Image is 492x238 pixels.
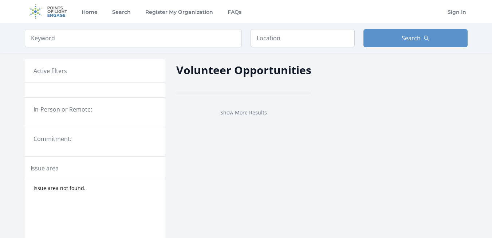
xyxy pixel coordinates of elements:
[176,62,311,78] h2: Volunteer Opportunities
[34,105,156,114] legend: In-Person or Remote:
[402,34,421,43] span: Search
[34,185,86,192] span: Issue area not found.
[363,29,468,47] button: Search
[251,29,355,47] input: Location
[25,29,242,47] input: Keyword
[31,164,59,173] legend: Issue area
[220,109,267,116] a: Show More Results
[34,134,156,143] legend: Commitment:
[34,66,67,75] h3: Active filters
